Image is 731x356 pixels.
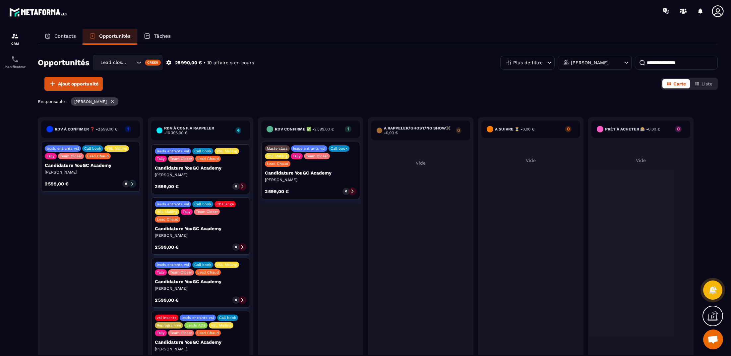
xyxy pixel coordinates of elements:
[2,27,28,50] a: formationformationCRM
[170,157,192,161] p: Team Closer
[265,177,356,182] p: [PERSON_NAME]
[45,170,136,175] p: [PERSON_NAME]
[38,29,83,45] a: Contacts
[155,245,179,249] p: 2 599,00 €
[522,127,534,131] span: 0,00 €
[235,298,237,302] p: 0
[47,154,55,158] p: Tally
[219,316,236,320] p: Call book
[9,6,69,18] img: logo
[157,149,189,153] p: leads entrants vsl
[194,202,211,206] p: Call book
[157,323,181,328] p: Reprogrammé
[170,270,192,275] p: Team Closer
[293,154,301,158] p: Tally
[183,210,191,214] p: Tally
[265,170,356,176] p: Candidature YouGC Academy
[54,33,76,39] p: Contacts
[99,59,128,66] span: Lead closing
[194,149,211,153] p: Call book
[204,60,206,66] p: •
[235,245,237,249] p: 0
[11,55,19,63] img: scheduler
[99,33,131,39] p: Opportunités
[157,270,165,275] p: Tally
[386,130,398,135] span: 0,00 €
[196,210,218,214] p: Team Closer
[197,157,219,161] p: Lead Chaud
[145,60,161,66] div: Créer
[83,29,137,45] a: Opportunités
[216,202,234,206] p: Challenge
[701,81,712,86] span: Liste
[157,210,177,214] p: VSL Mailing
[157,217,178,222] p: Lead Chaud
[2,50,28,74] a: schedulerschedulerPlanificateur
[267,154,287,158] p: VSL Mailing
[216,149,237,153] p: VSL Mailing
[137,29,177,45] a: Tâches
[345,127,351,131] p: 1
[371,160,470,166] p: Vide
[197,270,219,275] p: Lead Chaud
[128,59,135,66] input: Search for option
[571,60,609,65] p: [PERSON_NAME]
[703,330,723,349] div: Ouvrir le chat
[186,323,206,328] p: Leads ADS
[565,127,572,131] p: 0
[106,146,127,151] p: VSL Mailing
[345,189,347,194] p: 0
[175,60,202,66] p: 25 990,00 €
[45,163,136,168] p: Candidature YouGC Academy
[154,33,171,39] p: Tâches
[164,126,232,135] h6: RDV à conf. A RAPPELER -
[44,77,103,91] button: Ajout opportunité
[591,158,690,163] p: Vide
[58,80,98,87] span: Ajout opportunité
[125,181,127,186] p: 0
[495,127,534,131] h6: A SUIVRE ⏳ -
[673,81,686,86] span: Carte
[513,60,543,65] p: Plus de filtre
[45,181,69,186] p: 2 599,00 €
[60,154,82,158] p: Team Closer
[155,184,179,189] p: 2 599,00 €
[194,263,211,267] p: Call book
[197,331,219,335] p: Lead Chaud
[384,126,453,135] h6: A RAPPELER/GHOST/NO SHOW✖️ -
[456,128,461,132] p: 0
[662,79,690,88] button: Carte
[481,158,580,163] p: Vide
[182,316,214,320] p: leads entrants vsl
[155,172,246,178] p: [PERSON_NAME]
[125,127,131,131] p: 1
[157,263,189,267] p: leads entrants vsl
[93,55,162,70] div: Search for option
[170,331,192,335] p: Team Closer
[293,146,325,151] p: leads entrants vsl
[38,99,68,104] p: Responsable :
[157,316,176,320] p: vsl inscrits
[157,331,165,335] p: Tally
[84,146,101,151] p: Call book
[265,189,289,194] p: 2 599,00 €
[605,127,660,131] h6: Prêt à acheter 🎰 -
[306,154,328,158] p: Team Closer
[55,127,117,131] h6: RDV à confimer ❓ -
[157,157,165,161] p: Tally
[267,162,288,166] p: Lead Chaud
[155,233,246,238] p: [PERSON_NAME]
[207,60,254,66] p: 10 affaire s en cours
[235,128,241,132] p: 4
[155,298,179,302] p: 2 599,00 €
[155,226,246,231] p: Candidature YouGC Academy
[211,323,231,328] p: VSL Mailing
[235,184,237,189] p: 0
[98,127,117,131] span: 2 599,00 €
[155,279,246,284] p: Candidature YouGC Academy
[691,79,716,88] button: Liste
[2,65,28,69] p: Planificateur
[216,263,237,267] p: VSL Mailing
[155,286,246,291] p: [PERSON_NAME]
[331,146,347,151] p: Call book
